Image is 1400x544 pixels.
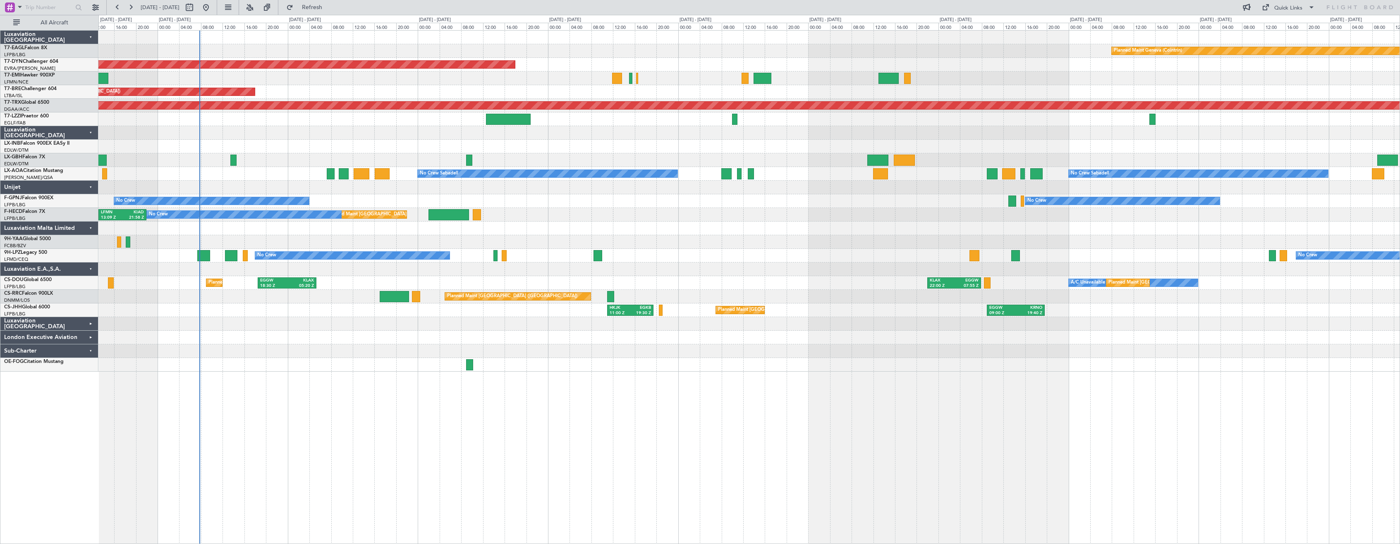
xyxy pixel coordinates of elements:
[765,23,786,30] div: 16:00
[852,23,873,30] div: 08:00
[630,310,651,316] div: 19:30 Z
[4,250,21,255] span: 9H-LPZ
[4,155,45,160] a: LX-GBHFalcon 7X
[419,17,451,24] div: [DATE] - [DATE]
[938,23,960,30] div: 00:00
[287,278,314,284] div: KLAX
[396,23,418,30] div: 20:00
[548,23,570,30] div: 00:00
[4,196,22,200] span: F-GPNJ
[4,73,55,78] a: T7-EMIHawker 900XP
[4,209,22,214] span: F-HECD
[989,305,1016,311] div: EGGW
[4,305,22,310] span: CS-JHH
[288,23,309,30] div: 00:00
[4,155,22,160] span: LX-GBH
[295,5,330,10] span: Refresh
[722,23,743,30] div: 08:00
[4,141,20,146] span: LX-INB
[4,79,29,85] a: LFMN/NCE
[4,284,26,290] a: LFPB/LBG
[420,167,458,180] div: No Crew Sabadell
[954,283,979,289] div: 07:55 Z
[1350,23,1372,30] div: 04:00
[461,23,483,30] div: 08:00
[610,310,630,316] div: 11:00 Z
[989,310,1016,316] div: 09:00 Z
[1069,23,1090,30] div: 00:00
[4,86,57,91] a: T7-BREChallenger 604
[4,359,64,364] a: OE-FOGCitation Mustang
[4,106,29,112] a: DGAA/ACC
[1070,17,1102,24] div: [DATE] - [DATE]
[4,86,21,91] span: T7-BRE
[1071,277,1105,289] div: A/C Unavailable
[809,17,841,24] div: [DATE] - [DATE]
[570,23,591,30] div: 04:00
[282,1,332,14] button: Refresh
[700,23,721,30] div: 04:00
[101,210,122,215] div: LFMN
[743,23,765,30] div: 12:00
[179,23,201,30] div: 04:00
[122,215,144,221] div: 21:58 Z
[1003,23,1025,30] div: 12:00
[940,17,972,24] div: [DATE] - [DATE]
[1027,195,1046,207] div: No Crew
[1016,305,1042,311] div: KRNO
[1134,23,1155,30] div: 12:00
[4,277,24,282] span: CS-DOU
[1221,23,1242,30] div: 04:00
[4,45,24,50] span: T7-EAGL
[526,23,548,30] div: 20:00
[1112,23,1133,30] div: 08:00
[4,114,21,119] span: T7-LZZI
[483,23,505,30] div: 12:00
[954,278,979,284] div: EGGW
[4,291,22,296] span: CS-RRC
[289,17,321,24] div: [DATE] - [DATE]
[4,52,26,58] a: LFPB/LBG
[630,305,651,311] div: EGKB
[4,209,45,214] a: F-HECDFalcon 7X
[960,23,981,30] div: 04:00
[4,100,21,105] span: T7-TRX
[287,283,314,289] div: 05:20 Z
[1025,23,1047,30] div: 16:00
[982,23,1003,30] div: 08:00
[930,283,954,289] div: 22:00 Z
[1274,4,1302,12] div: Quick Links
[4,73,20,78] span: T7-EMI
[930,278,954,284] div: KLAX
[680,17,711,24] div: [DATE] - [DATE]
[374,23,396,30] div: 16:00
[610,305,630,311] div: HKJK
[549,17,581,24] div: [DATE] - [DATE]
[201,23,223,30] div: 08:00
[114,23,136,30] div: 16:00
[4,59,23,64] span: T7-DYN
[895,23,917,30] div: 16:00
[4,161,29,167] a: EDLW/DTM
[4,359,24,364] span: OE-FOG
[718,304,848,316] div: Planned Maint [GEOGRAPHIC_DATA] ([GEOGRAPHIC_DATA])
[4,243,26,249] a: FCBB/BZV
[4,236,23,241] span: 9H-YAA
[1329,23,1350,30] div: 00:00
[266,23,287,30] div: 20:00
[656,23,678,30] div: 20:00
[116,195,135,207] div: No Crew
[9,16,90,29] button: All Aircraft
[25,1,73,14] input: Trip Number
[678,23,700,30] div: 00:00
[1258,1,1319,14] button: Quick Links
[4,147,29,153] a: EDLW/DTM
[1307,23,1328,30] div: 20:00
[4,141,69,146] a: LX-INBFalcon 900EX EASy II
[22,20,87,26] span: All Aircraft
[635,23,656,30] div: 16:00
[4,305,50,310] a: CS-JHHGlobal 6000
[874,23,895,30] div: 12:00
[136,23,158,30] div: 20:00
[787,23,808,30] div: 20:00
